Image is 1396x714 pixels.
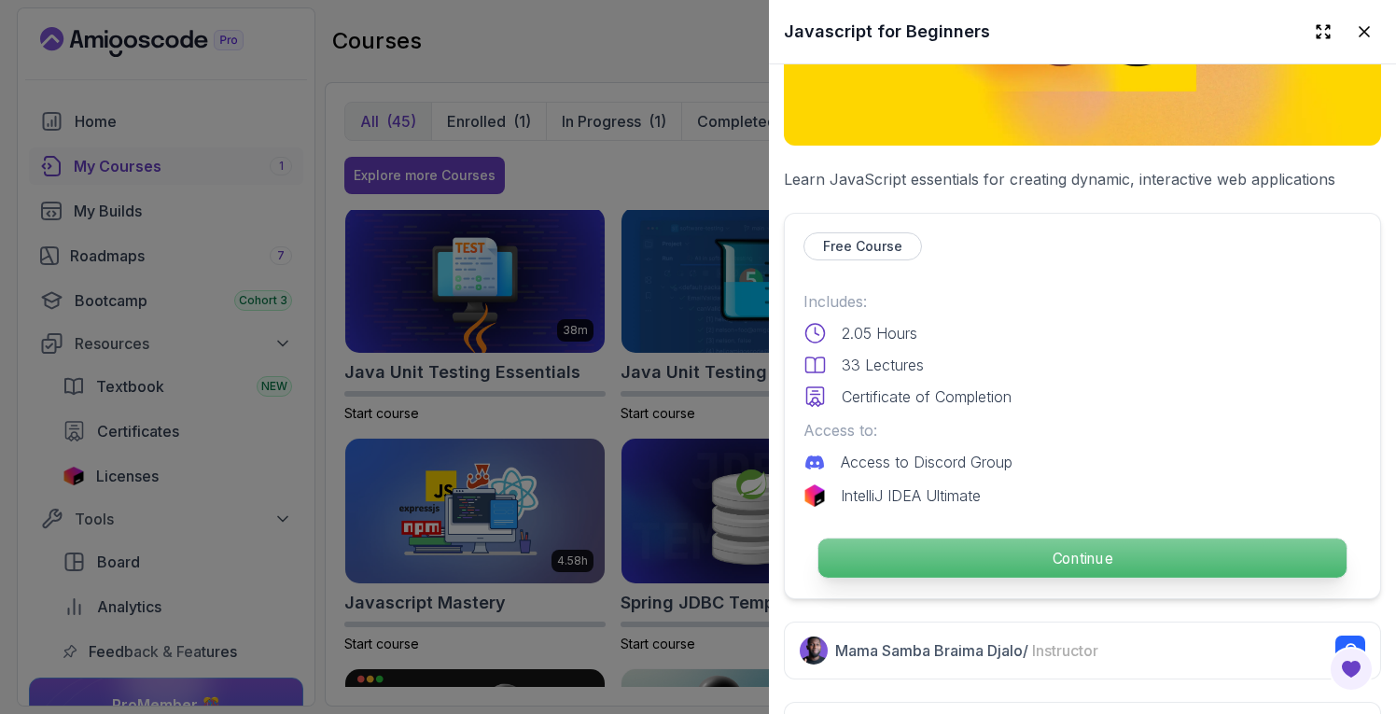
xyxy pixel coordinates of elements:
[842,354,924,376] p: 33 Lectures
[842,385,1012,408] p: Certificate of Completion
[841,451,1012,473] p: Access to Discord Group
[784,19,990,45] h2: Javascript for Beginners
[823,237,902,256] p: Free Course
[1329,647,1374,692] button: Open Feedback Button
[1032,641,1098,660] span: Instructor
[803,419,1361,441] p: Access to:
[842,322,917,344] p: 2.05 Hours
[818,539,1347,578] p: Continue
[841,484,981,507] p: IntelliJ IDEA Ultimate
[803,290,1361,313] p: Includes:
[803,484,826,507] img: jetbrains logo
[835,639,1098,662] p: Mama Samba Braima Djalo /
[800,637,828,665] img: Nelson Djalo
[1306,15,1340,49] button: Expand drawer
[817,538,1347,579] button: Continue
[784,168,1381,190] p: Learn JavaScript essentials for creating dynamic, interactive web applications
